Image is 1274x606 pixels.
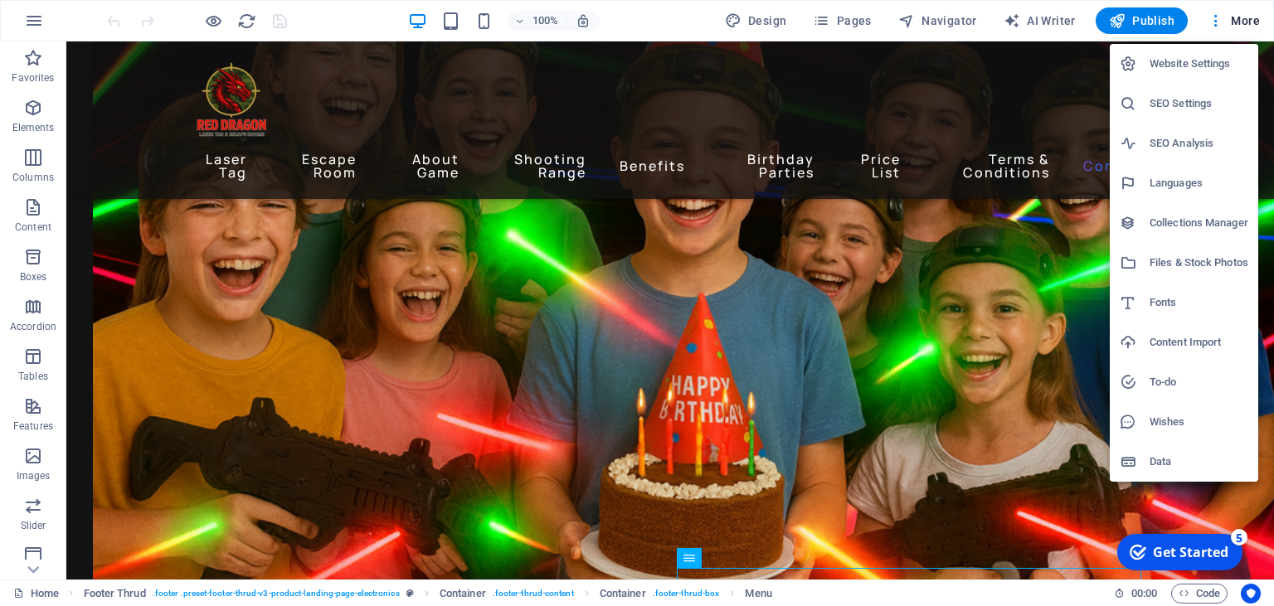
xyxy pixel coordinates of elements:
[1150,253,1248,273] h6: Files & Stock Photos
[1150,173,1248,193] h6: Languages
[1150,213,1248,233] h6: Collections Manager
[1150,332,1248,352] h6: Content Import
[1150,54,1248,74] h6: Website Settings
[1150,133,1248,153] h6: SEO Analysis
[1150,412,1248,432] h6: Wishes
[1150,94,1248,114] h6: SEO Settings
[123,2,139,18] div: 5
[1150,293,1248,313] h6: Fonts
[45,16,120,34] div: Get Started
[9,7,134,43] div: Get Started 5 items remaining, 0% complete
[1150,452,1248,472] h6: Data
[1150,372,1248,392] h6: To-do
